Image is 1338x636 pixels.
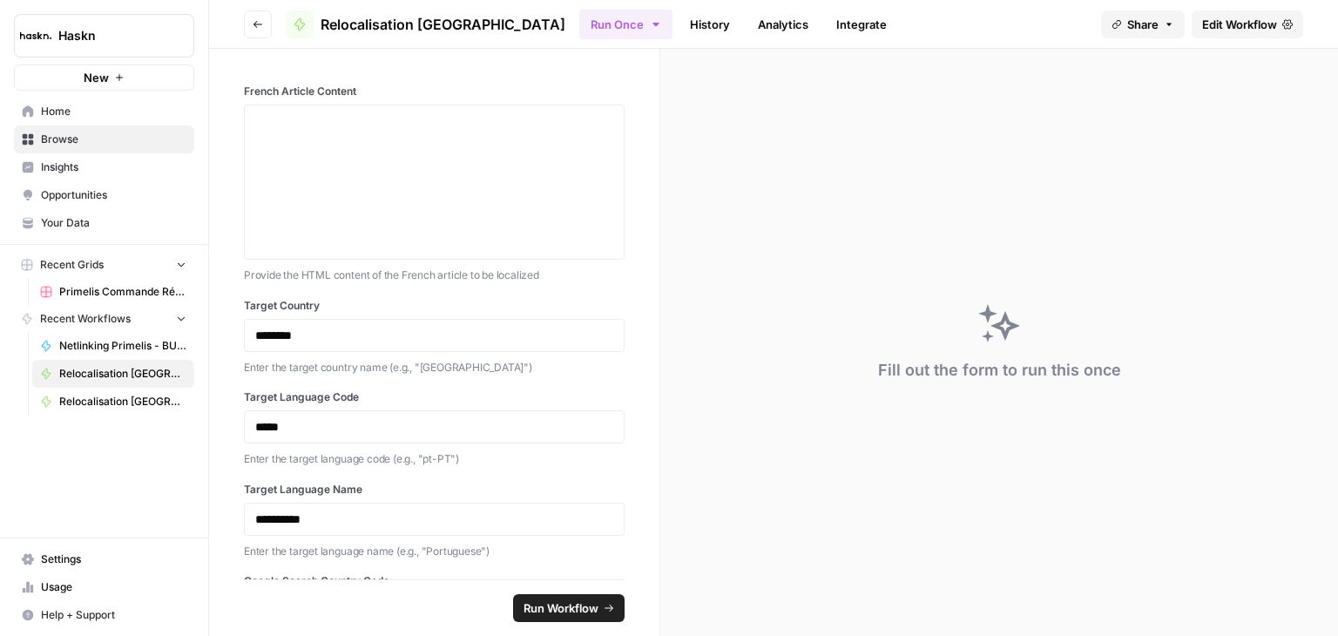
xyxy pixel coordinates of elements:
[679,10,740,38] a: History
[14,252,194,278] button: Recent Grids
[14,64,194,91] button: New
[1101,10,1185,38] button: Share
[1127,16,1159,33] span: Share
[14,306,194,332] button: Recent Workflows
[524,599,598,617] span: Run Workflow
[513,594,625,622] button: Run Workflow
[244,543,625,560] p: Enter the target language name (e.g., "Portuguese")
[14,601,194,629] button: Help + Support
[59,284,186,300] span: Primelis Commande Rédaction Netlinking (2).csv
[59,366,186,382] span: Relocalisation [GEOGRAPHIC_DATA]
[14,209,194,237] a: Your Data
[1192,10,1303,38] a: Edit Workflow
[14,14,194,58] button: Workspace: Haskn
[244,482,625,497] label: Target Language Name
[244,450,625,468] p: Enter the target language code (e.g., "pt-PT")
[244,359,625,376] p: Enter the target country name (e.g., "[GEOGRAPHIC_DATA]")
[58,27,164,44] span: Haskn
[41,104,186,119] span: Home
[41,132,186,147] span: Browse
[40,311,131,327] span: Recent Workflows
[40,257,104,273] span: Recent Grids
[826,10,897,38] a: Integrate
[244,389,625,405] label: Target Language Code
[41,159,186,175] span: Insights
[59,338,186,354] span: Netlinking Primelis - BU FR
[286,10,565,38] a: Relocalisation [GEOGRAPHIC_DATA]
[14,153,194,181] a: Insights
[32,388,194,416] a: Relocalisation [GEOGRAPHIC_DATA]
[14,181,194,209] a: Opportunities
[244,267,625,284] p: Provide the HTML content of the French article to be localized
[32,332,194,360] a: Netlinking Primelis - BU FR
[41,607,186,623] span: Help + Support
[41,551,186,567] span: Settings
[14,98,194,125] a: Home
[41,215,186,231] span: Your Data
[244,84,625,99] label: French Article Content
[878,358,1121,382] div: Fill out the form to run this once
[59,394,186,409] span: Relocalisation [GEOGRAPHIC_DATA]
[41,579,186,595] span: Usage
[41,187,186,203] span: Opportunities
[321,14,565,35] span: Relocalisation [GEOGRAPHIC_DATA]
[14,545,194,573] a: Settings
[32,278,194,306] a: Primelis Commande Rédaction Netlinking (2).csv
[84,69,109,86] span: New
[244,298,625,314] label: Target Country
[244,573,625,589] label: Google Search Country Code
[579,10,672,39] button: Run Once
[20,20,51,51] img: Haskn Logo
[32,360,194,388] a: Relocalisation [GEOGRAPHIC_DATA]
[1202,16,1277,33] span: Edit Workflow
[14,125,194,153] a: Browse
[14,573,194,601] a: Usage
[747,10,819,38] a: Analytics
